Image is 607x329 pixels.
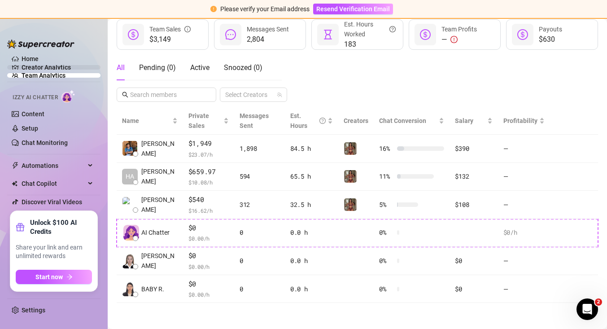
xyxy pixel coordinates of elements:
span: BABY R. [141,284,164,294]
a: Chat Monitoring [22,139,68,146]
div: Team Sales [149,24,191,34]
span: Snoozed ( 0 ) [224,63,262,72]
span: Chat Conversion [379,117,426,124]
span: Name [122,116,170,126]
span: Active [190,63,210,72]
div: $0 [455,284,492,294]
div: Est. Hours [290,111,326,131]
div: Please verify your Email address [220,4,310,14]
td: — [498,275,550,303]
div: Pending ( 0 ) [139,62,176,73]
td: — [498,135,550,163]
div: 84.5 h [290,144,333,154]
span: $ 0.00 /h [188,234,229,243]
span: $ 10.08 /h [188,178,229,187]
img: Greek [344,142,357,155]
div: All [117,62,125,73]
div: $108 [455,200,492,210]
td: — [498,247,550,275]
span: $659.97 [188,167,229,177]
span: info-circle [184,24,191,34]
span: dollar-circle [517,29,528,40]
td: — [498,163,550,191]
span: $540 [188,194,229,205]
div: 1,898 [240,144,279,154]
div: 32.5 h [290,200,333,210]
span: 0 % [379,228,393,237]
span: question-circle [319,111,326,131]
span: $0 [188,250,229,261]
span: Izzy AI Chatter [13,93,58,102]
div: 0 [240,256,279,266]
div: 594 [240,171,279,181]
div: 0.0 h [290,256,333,266]
span: 0 % [379,284,393,294]
span: Team Profits [441,26,477,33]
a: Setup [22,125,38,132]
input: Search members [130,90,204,100]
span: Resend Verification Email [316,5,390,13]
iframe: Intercom live chat [576,298,598,320]
span: arrow-right [66,274,73,280]
div: 0.0 h [290,228,333,237]
span: AI Chatter [141,228,170,237]
span: $630 [539,34,562,45]
span: thunderbolt [12,162,19,169]
span: $0 [188,223,229,233]
span: Payouts [539,26,562,33]
span: HA [126,171,134,181]
span: Messages Sent [240,112,269,129]
span: exclamation-circle [210,6,217,12]
div: 0 [240,284,279,294]
span: 5 % [379,200,393,210]
th: Name [117,107,183,135]
button: Resend Verification Email [313,4,393,14]
span: Salary [455,117,473,124]
span: message [225,29,236,40]
span: search [122,92,128,98]
div: 312 [240,200,279,210]
span: Profitability [503,117,537,124]
span: 0 % [379,256,393,266]
span: question-circle [389,19,396,39]
span: dollar-circle [420,29,431,40]
div: 0 [240,228,279,237]
td: — [498,191,550,219]
span: 2 [595,298,602,306]
span: $ 0.00 /h [188,262,229,271]
img: Alva K [122,197,137,212]
span: team [277,92,282,97]
span: 16 % [379,144,393,154]
a: Discover Viral Videos [22,198,82,206]
span: Automations [22,158,85,173]
div: 0.0 h [290,284,333,294]
span: $3,149 [149,34,191,45]
div: $132 [455,171,492,181]
span: [PERSON_NAME] [141,195,178,215]
div: $0 /h [503,228,545,237]
span: hourglass [323,29,333,40]
span: [PERSON_NAME] [141,251,178,271]
th: Creators [338,107,374,135]
span: 183 [344,39,396,50]
span: 11 % [379,171,393,181]
img: izzy-ai-chatter-avatar-DDCN_rTZ.svg [123,225,139,241]
div: $390 [455,144,492,154]
span: exclamation-circle [450,36,458,43]
span: Share your link and earn unlimited rewards [16,243,92,261]
div: $0 [455,256,492,266]
span: [PERSON_NAME] [141,167,178,186]
span: Chat Copilot [22,176,85,191]
span: 2,804 [247,34,289,45]
span: Messages Sent [247,26,289,33]
img: Chester Tagayun… [122,141,137,156]
img: BABY ROSE ALINA… [122,281,137,296]
span: $1,949 [188,138,229,149]
img: frances moya [122,254,137,268]
img: logo-BBDzfeDw.svg [7,39,74,48]
button: Start nowarrow-right [16,270,92,284]
span: $0 [188,279,229,290]
img: Chat Copilot [12,180,17,187]
a: Home [22,55,39,62]
strong: Unlock $100 AI Credits [30,218,92,236]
